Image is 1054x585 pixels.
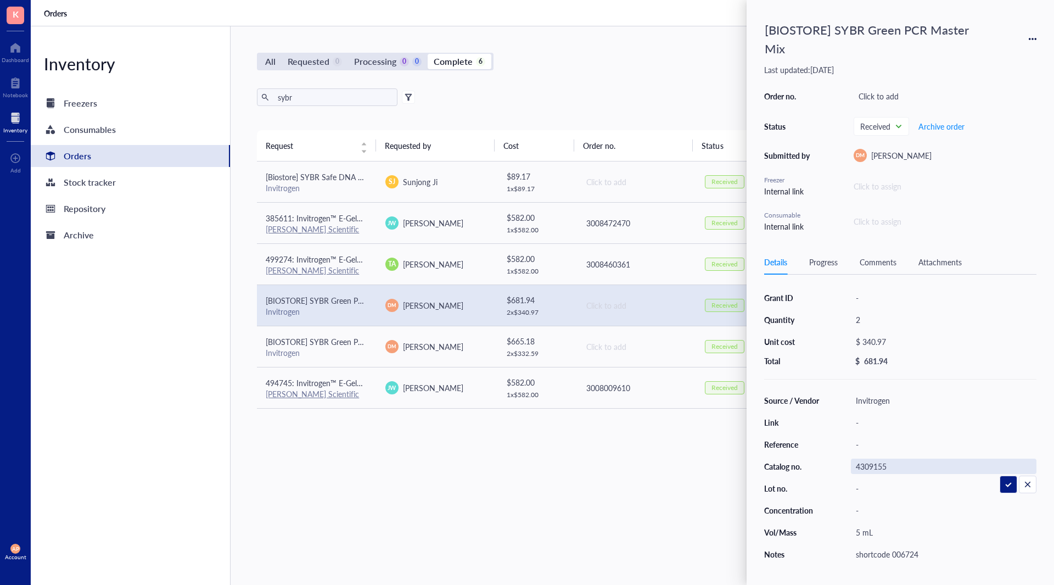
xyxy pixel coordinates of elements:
[266,295,408,306] span: [BIOSTORE] SYBR Green PCR Master Mix
[764,210,814,220] div: Consumable
[64,148,91,164] div: Orders
[507,335,568,347] div: $ 665.18
[860,256,896,268] div: Comments
[764,439,820,449] div: Reference
[403,341,463,352] span: [PERSON_NAME]
[31,224,230,246] a: Archive
[764,549,820,559] div: Notes
[851,437,1036,452] div: -
[576,326,696,367] td: Click to add
[574,130,693,161] th: Order no.
[576,367,696,408] td: 3008009610
[266,254,536,265] span: 499274: Invitrogen™ E-Gel™ Agarose Gels with SYBR™ Safe DNA Gel Stain, 2%
[266,377,536,388] span: 494745: Invitrogen™ E-Gel™ Agarose Gels with SYBR™ Safe DNA Gel Stain, 2%
[864,356,888,366] div: 681.94
[257,53,494,70] div: segmented control
[507,185,568,193] div: 1 x $ 89.17
[764,483,820,493] div: Lot no.
[333,57,342,66] div: 0
[576,243,696,285] td: 3008460361
[31,171,230,193] a: Stock tracker
[507,376,568,388] div: $ 582.00
[764,185,814,197] div: Internal link
[64,227,94,243] div: Archive
[764,151,814,160] div: Submitted by
[476,57,485,66] div: 6
[586,299,687,311] div: Click to add
[507,308,568,317] div: 2 x $ 340.97
[507,211,568,224] div: $ 582.00
[266,140,354,152] span: Request
[586,217,687,229] div: 3008472470
[711,383,738,392] div: Received
[586,258,687,270] div: 3008460361
[871,150,932,161] span: [PERSON_NAME]
[64,96,97,111] div: Freezers
[403,218,463,229] span: [PERSON_NAME]
[388,343,396,350] span: DM
[13,7,19,21] span: K
[851,334,1032,349] div: $ 340.97
[31,119,230,141] a: Consumables
[507,170,568,182] div: $ 89.17
[266,336,408,347] span: [BIOSTORE] SYBR Green PCR Master Mix
[507,294,568,306] div: $ 681.94
[403,176,438,187] span: Sunjong Ji
[507,267,568,276] div: 1 x $ 582.00
[711,219,738,227] div: Received
[403,300,463,311] span: [PERSON_NAME]
[2,39,29,63] a: Dashboard
[851,393,1036,408] div: Invitrogen
[376,130,495,161] th: Requested by
[854,215,901,227] div: Click to assign
[711,342,738,351] div: Received
[764,220,814,232] div: Internal link
[3,109,27,133] a: Inventory
[10,167,21,174] div: Add
[711,260,738,269] div: Received
[266,348,368,358] div: Invitrogen
[266,224,359,235] a: [PERSON_NAME] Scientific
[918,256,962,268] div: Attachments
[764,461,820,471] div: Catalog no.
[764,121,814,131] div: Status
[851,525,1036,540] div: 5 mL
[507,226,568,235] div: 1 x $ 582.00
[851,547,1036,562] div: shortcode 006724
[918,118,965,135] button: Archive order
[855,356,860,366] div: $
[389,177,395,187] span: SJ
[711,301,738,310] div: Received
[764,527,820,537] div: Vol/Mass
[64,201,105,216] div: Repository
[764,315,820,325] div: Quantity
[266,171,388,182] span: [Biostore] SYBR Safe DNA Gel Stain
[854,180,1036,192] div: Click to assign
[851,503,1036,518] div: -
[403,259,463,270] span: [PERSON_NAME]
[266,183,368,193] div: Invitrogen
[257,130,376,161] th: Request
[851,290,1036,305] div: -
[31,92,230,114] a: Freezers
[711,177,738,186] div: Received
[434,54,472,69] div: Complete
[266,388,359,399] a: [PERSON_NAME] Scientific
[764,395,820,405] div: Source / Vendor
[31,145,230,167] a: Orders
[764,65,1036,75] div: Last updated: [DATE]
[400,57,409,66] div: 0
[64,175,116,190] div: Stock tracker
[851,415,1036,430] div: -
[760,18,990,60] div: [BIOSTORE] SYBR Green PCR Master Mix
[507,349,568,358] div: 2 x $ 332.59
[12,545,19,552] span: AP
[764,417,820,427] div: Link
[860,121,900,131] span: Received
[764,337,820,347] div: Unit cost
[576,202,696,243] td: 3008472470
[586,341,687,353] div: Click to add
[586,382,687,394] div: 3008009610
[64,122,116,137] div: Consumables
[5,554,26,560] div: Account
